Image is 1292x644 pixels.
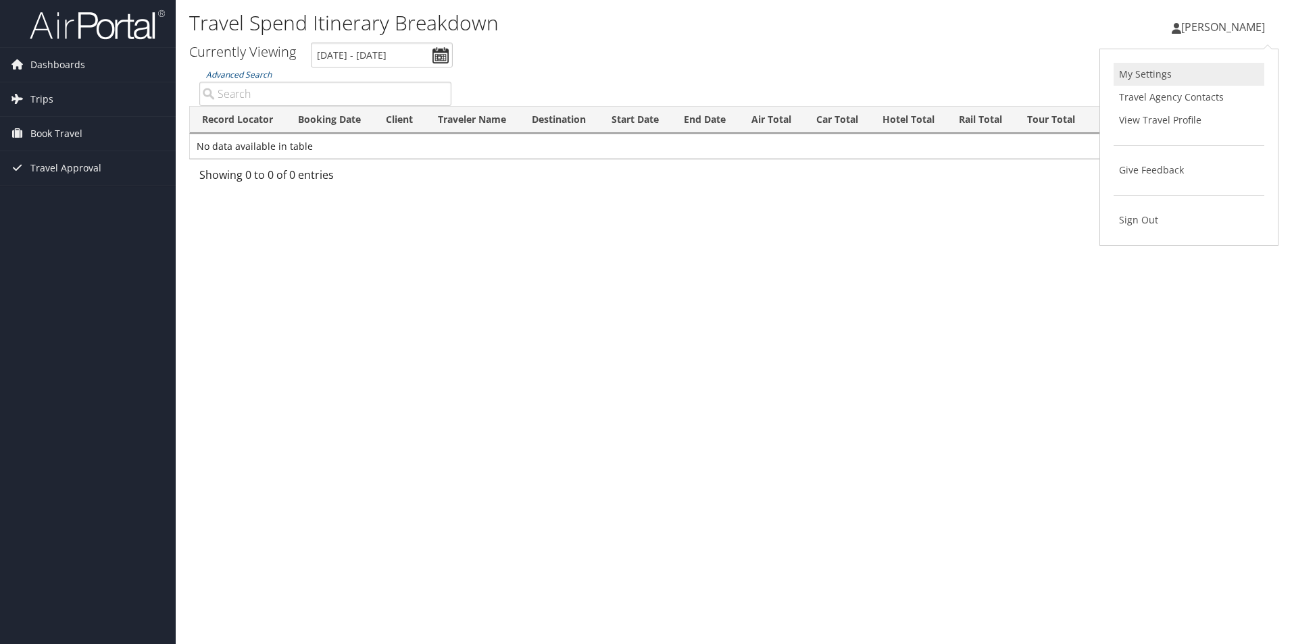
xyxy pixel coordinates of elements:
[374,107,426,133] th: Client: activate to sort column ascending
[286,107,374,133] th: Booking Date: activate to sort column ascending
[190,107,286,133] th: Record Locator: activate to sort column ascending
[599,107,672,133] th: Start Date: activate to sort column ascending
[1181,20,1265,34] span: [PERSON_NAME]
[206,69,272,80] a: Advanced Search
[1172,7,1278,47] a: [PERSON_NAME]
[30,151,101,185] span: Travel Approval
[30,9,165,41] img: airportal-logo.png
[311,43,453,68] input: [DATE] - [DATE]
[1114,63,1264,86] a: My Settings
[30,117,82,151] span: Book Travel
[1087,107,1168,133] th: Cruise Total: activate to sort column ascending
[1114,86,1264,109] a: Travel Agency Contacts
[803,107,870,133] th: Car Total: activate to sort column ascending
[1114,109,1264,132] a: View Travel Profile
[947,107,1015,133] th: Rail Total: activate to sort column ascending
[426,107,520,133] th: Traveler Name: activate to sort column ascending
[189,43,296,61] h3: Currently Viewing
[199,82,451,106] input: Advanced Search
[189,9,916,37] h1: Travel Spend Itinerary Breakdown
[1114,209,1264,232] a: Sign Out
[1014,107,1087,133] th: Tour Total: activate to sort column ascending
[672,107,739,133] th: End Date: activate to sort column ascending
[30,82,53,116] span: Trips
[1114,159,1264,182] a: Give Feedback
[520,107,599,133] th: Destination: activate to sort column ascending
[199,167,451,190] div: Showing 0 to 0 of 0 entries
[30,48,85,82] span: Dashboards
[870,107,947,133] th: Hotel Total: activate to sort column ascending
[739,107,803,133] th: Air Total: activate to sort column ascending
